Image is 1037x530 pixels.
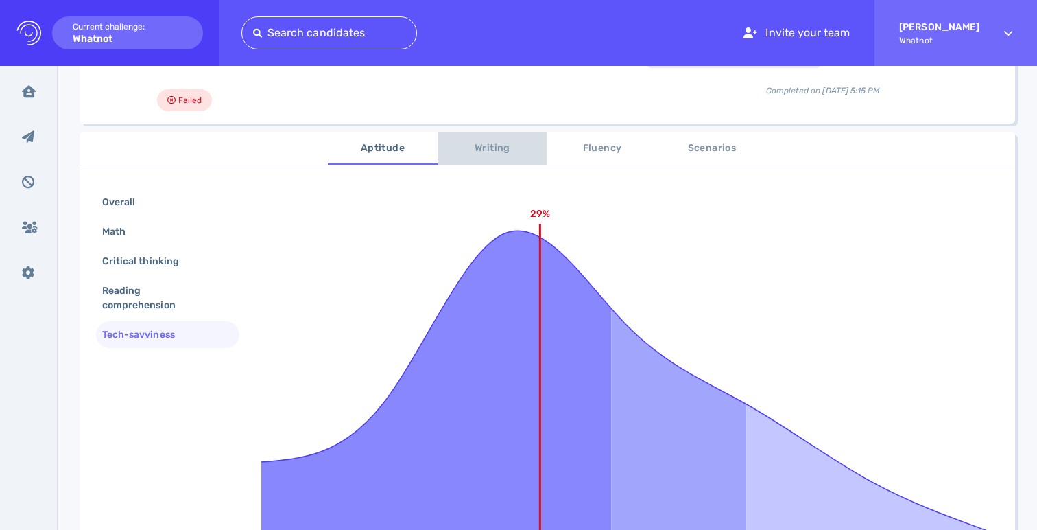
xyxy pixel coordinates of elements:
[99,251,195,271] div: Critical thinking
[99,192,152,212] div: Overall
[647,73,999,97] div: Completed on [DATE] 5:15 PM
[446,140,539,157] span: Writing
[99,222,142,242] div: Math
[899,21,979,33] strong: [PERSON_NAME]
[178,92,202,108] span: Failed
[530,208,550,220] text: 29%
[336,140,429,157] span: Aptitude
[665,140,759,157] span: Scenarios
[99,281,225,315] div: Reading comprehension
[899,36,979,45] span: Whatnot
[99,325,191,345] div: Tech-savviness
[556,140,649,157] span: Fluency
